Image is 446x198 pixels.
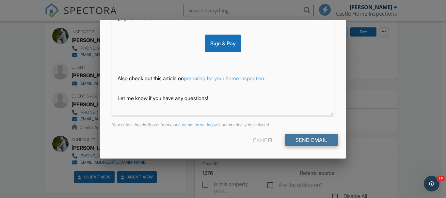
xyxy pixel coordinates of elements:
strong: Before your home inspection, please accept the Inspection Agreement and deliver payment here: [118,8,319,22]
iframe: Intercom live chat [424,176,439,191]
p: Also check out this article on . [118,75,328,82]
p: Let me know if you have any questions! [118,95,328,102]
a: preparing for your home inspection [184,75,264,82]
span: 10 [437,176,445,181]
div: Cancel [253,134,274,146]
div: Sign & Pay [205,35,241,52]
p: Thank you! [118,114,328,122]
div: Your default header/footer from will automatically be included. [108,122,338,128]
a: Sign & Pay [205,40,241,47]
input: Send Email [285,134,338,146]
a: your automation settings [169,122,215,127]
